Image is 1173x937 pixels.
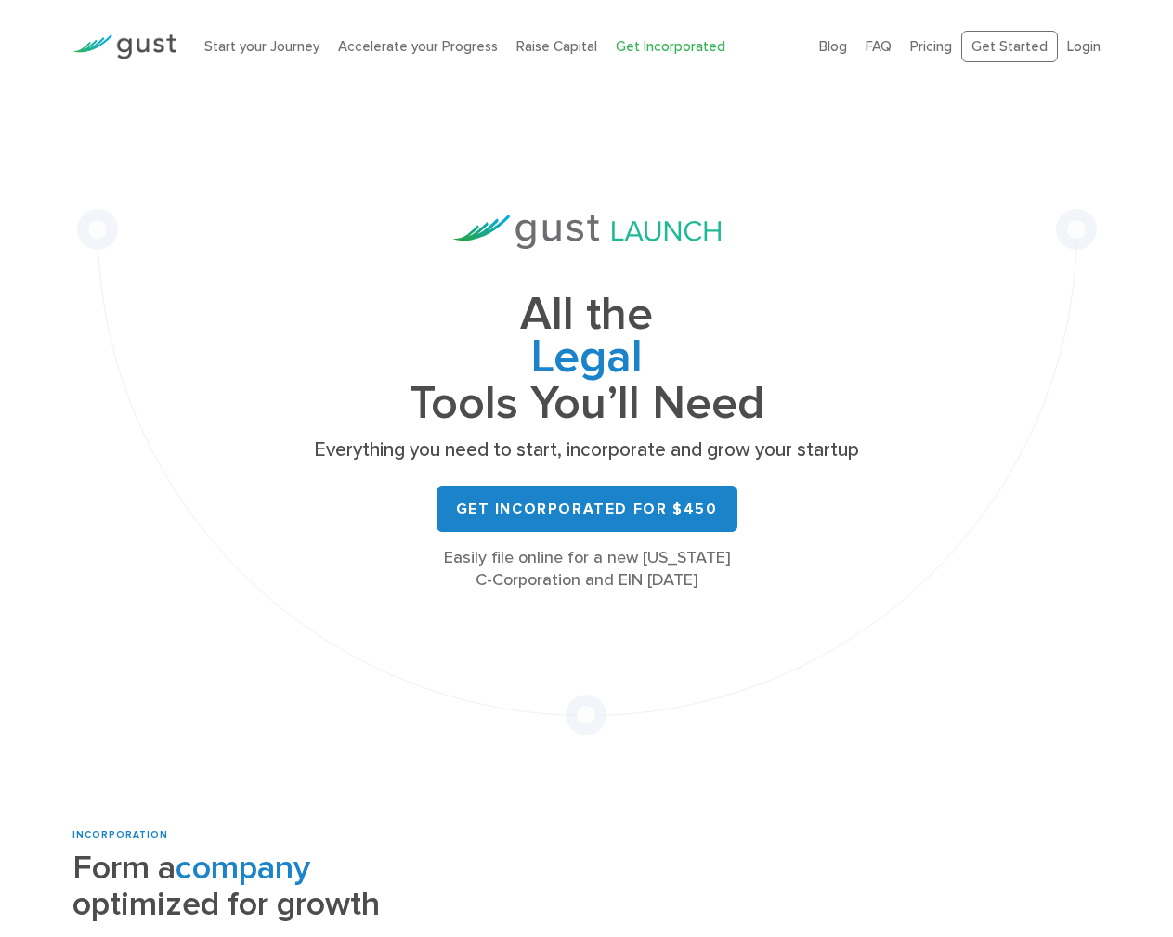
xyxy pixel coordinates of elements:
a: Raise Capital [516,38,597,55]
a: Get Incorporated for $450 [437,486,737,532]
span: Legal [308,336,866,383]
a: Blog [819,38,847,55]
img: Gust Logo [72,34,176,59]
span: company [176,848,310,888]
a: Login [1067,38,1101,55]
div: Easily file online for a new [US_STATE] C-Corporation and EIN [DATE] [308,547,866,592]
a: Start your Journey [204,38,319,55]
img: Gust Launch Logo [453,215,721,249]
a: Pricing [910,38,952,55]
h2: Form a optimized for growth [72,850,485,922]
div: INCORPORATION [72,828,485,842]
a: Accelerate your Progress [338,38,498,55]
a: FAQ [866,38,892,55]
p: Everything you need to start, incorporate and grow your startup [308,437,866,463]
a: Get Incorporated [616,38,725,55]
h1: All the Tools You’ll Need [308,293,866,424]
a: Get Started [961,31,1058,63]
